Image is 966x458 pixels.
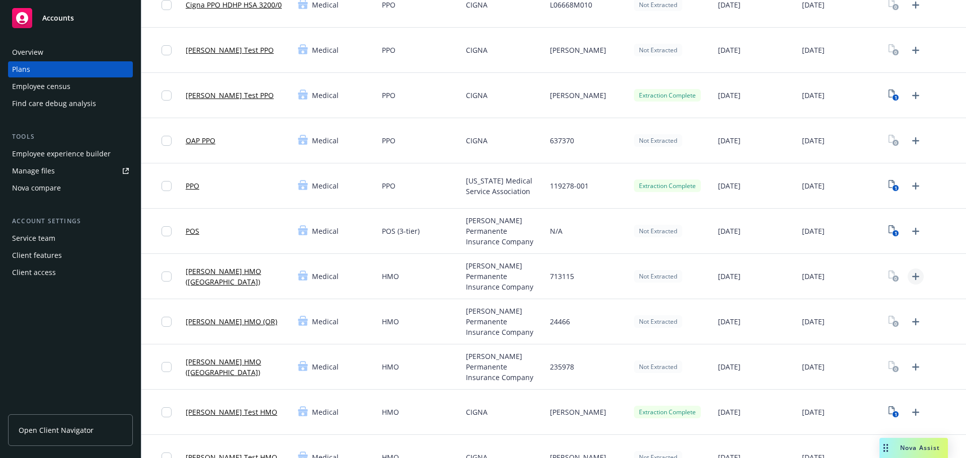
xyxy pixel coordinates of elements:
span: Medical [312,180,339,191]
span: [DATE] [802,361,825,372]
input: Toggle Row Selected [162,136,172,146]
a: Find care debug analysis [8,96,133,112]
a: View Plan Documents [886,359,902,375]
div: Manage files [12,163,55,179]
div: Not Extracted [634,44,682,56]
text: 1 [895,95,897,101]
span: Medical [312,316,339,327]
a: View Plan Documents [886,314,902,330]
span: [DATE] [718,90,741,101]
span: [PERSON_NAME] Permanente Insurance Company [466,351,542,383]
a: Upload Plan Documents [908,404,924,420]
a: Upload Plan Documents [908,268,924,285]
span: [DATE] [802,226,825,236]
div: Account settings [8,216,133,226]
span: 235978 [550,361,574,372]
div: Extraction Complete [634,179,701,192]
span: [US_STATE] Medical Service Association [466,175,542,197]
a: [PERSON_NAME] Test HMO [186,407,277,417]
span: Medical [312,226,339,236]
a: POS [186,226,199,236]
div: Drag to move [879,438,892,458]
span: Medical [312,361,339,372]
span: [DATE] [802,135,825,146]
span: HMO [382,407,399,417]
span: 713115 [550,271,574,282]
a: OAP PPO [186,135,215,146]
div: Plans [12,61,30,77]
span: [PERSON_NAME] [550,407,606,417]
a: Upload Plan Documents [908,133,924,149]
text: 1 [895,411,897,418]
button: Nova Assist [879,438,948,458]
a: Accounts [8,4,133,32]
input: Toggle Row Selected [162,226,172,236]
div: Extraction Complete [634,89,701,102]
div: Not Extracted [634,270,682,283]
span: [DATE] [802,90,825,101]
a: View Plan Documents [886,178,902,194]
a: Employee experience builder [8,146,133,162]
span: [DATE] [802,45,825,55]
span: HMO [382,361,399,372]
input: Toggle Row Selected [162,45,172,55]
span: Nova Assist [900,443,940,452]
a: Plans [8,61,133,77]
span: PPO [382,90,395,101]
div: Service team [12,230,55,246]
div: Overview [12,44,43,60]
span: POS (3-tier) [382,226,420,236]
a: Employee census [8,78,133,95]
span: Medical [312,45,339,55]
a: Overview [8,44,133,60]
input: Toggle Row Selected [162,317,172,327]
div: Extraction Complete [634,406,701,418]
a: [PERSON_NAME] Test PPO [186,90,274,101]
span: Accounts [42,14,74,22]
span: CIGNA [466,407,488,417]
a: Service team [8,230,133,246]
a: View Plan Documents [886,404,902,420]
a: Upload Plan Documents [908,42,924,58]
span: CIGNA [466,45,488,55]
text: 1 [895,185,897,192]
span: 637370 [550,135,574,146]
a: Upload Plan Documents [908,314,924,330]
span: Medical [312,271,339,282]
a: Upload Plan Documents [908,178,924,194]
div: Not Extracted [634,360,682,373]
span: PPO [382,135,395,146]
input: Toggle Row Selected [162,90,172,101]
a: Client access [8,264,133,281]
a: Manage files [8,163,133,179]
span: 24466 [550,316,570,327]
input: Toggle Row Selected [162,181,172,191]
input: Toggle Row Selected [162,362,172,372]
a: PPO [186,180,199,191]
a: View Plan Documents [886,87,902,104]
div: Employee census [12,78,70,95]
a: Upload Plan Documents [908,359,924,375]
a: Upload Plan Documents [908,87,924,104]
a: Client features [8,247,133,263]
a: Nova compare [8,180,133,196]
a: [PERSON_NAME] HMO (OR) [186,316,277,327]
span: CIGNA [466,90,488,101]
span: [PERSON_NAME] [550,45,606,55]
span: [DATE] [718,180,741,191]
a: View Plan Documents [886,268,902,285]
a: View Plan Documents [886,223,902,239]
span: [DATE] [802,316,825,327]
input: Toggle Row Selected [162,271,172,282]
a: View Plan Documents [886,42,902,58]
span: [DATE] [718,226,741,236]
input: Toggle Row Selected [162,407,172,417]
span: HMO [382,271,399,282]
span: [DATE] [718,316,741,327]
span: N/A [550,226,562,236]
div: Not Extracted [634,225,682,237]
div: Client access [12,264,56,281]
div: Find care debug analysis [12,96,96,112]
span: 119278-001 [550,180,589,191]
span: PPO [382,180,395,191]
